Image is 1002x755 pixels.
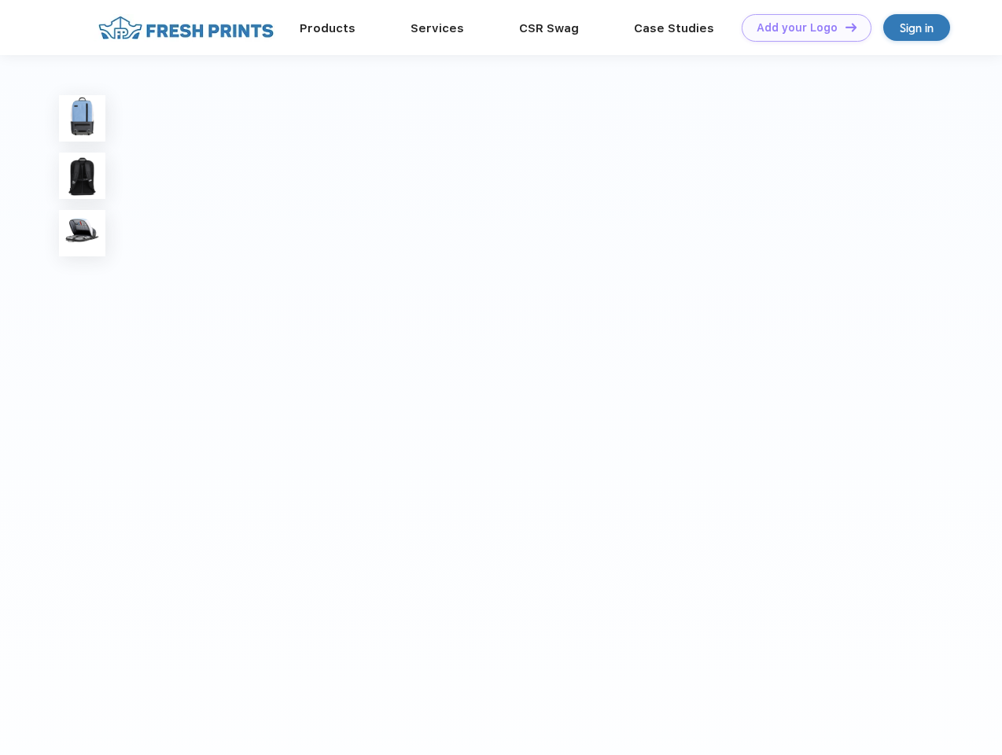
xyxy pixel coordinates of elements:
[900,19,934,37] div: Sign in
[59,210,105,256] img: func=resize&h=100
[883,14,950,41] a: Sign in
[59,95,105,142] img: func=resize&h=100
[757,21,838,35] div: Add your Logo
[59,153,105,199] img: func=resize&h=100
[845,23,856,31] img: DT
[300,21,355,35] a: Products
[94,14,278,42] img: fo%20logo%202.webp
